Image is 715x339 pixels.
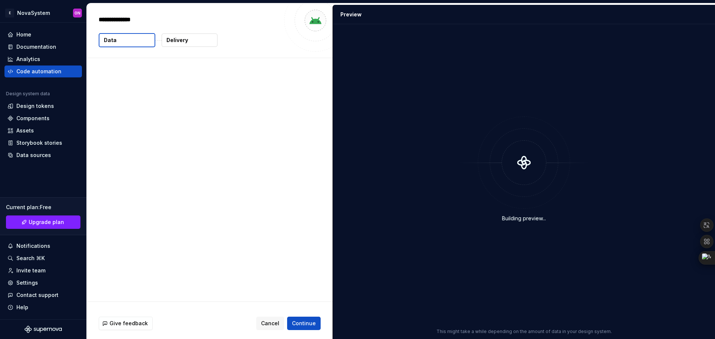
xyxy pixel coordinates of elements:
div: Data sources [16,151,51,159]
button: Data [99,33,155,47]
div: Help [16,304,28,311]
a: Design tokens [4,100,82,112]
div: Contact support [16,291,58,299]
p: Delivery [166,36,188,44]
a: Settings [4,277,82,289]
div: Preview [340,11,362,18]
span: Cancel [261,320,279,327]
a: Upgrade plan [6,215,80,229]
button: Notifications [4,240,82,252]
span: Upgrade plan [29,218,64,226]
a: Code automation [4,65,82,77]
a: Analytics [4,53,82,65]
div: ON [74,10,80,16]
button: ENovaSystemON [1,5,85,21]
button: Delivery [162,33,217,47]
button: Cancel [256,317,284,330]
button: Contact support [4,289,82,301]
div: Assets [16,127,34,134]
span: Continue [292,320,316,327]
span: Give feedback [109,320,148,327]
div: Home [16,31,31,38]
div: Settings [16,279,38,287]
p: Data [104,36,117,44]
button: Give feedback [99,317,153,330]
div: Analytics [16,55,40,63]
div: Code automation [16,68,61,75]
a: Data sources [4,149,82,161]
div: E [5,9,14,17]
div: Building preview... [502,215,546,222]
div: Search ⌘K [16,255,45,262]
div: Storybook stories [16,139,62,147]
a: Home [4,29,82,41]
div: Documentation [16,43,56,51]
div: Invite team [16,267,45,274]
button: Search ⌘K [4,252,82,264]
p: This might take a while depending on the amount of data in your design system. [436,329,612,335]
button: Help [4,301,82,313]
div: Design system data [6,91,50,97]
div: Current plan : Free [6,204,80,211]
a: Documentation [4,41,82,53]
div: Design tokens [16,102,54,110]
a: Invite team [4,265,82,276]
a: Components [4,112,82,124]
a: Storybook stories [4,137,82,149]
svg: Supernova Logo [25,326,62,333]
a: Assets [4,125,82,137]
button: Continue [287,317,321,330]
div: NovaSystem [17,9,50,17]
div: Notifications [16,242,50,250]
div: Components [16,115,50,122]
